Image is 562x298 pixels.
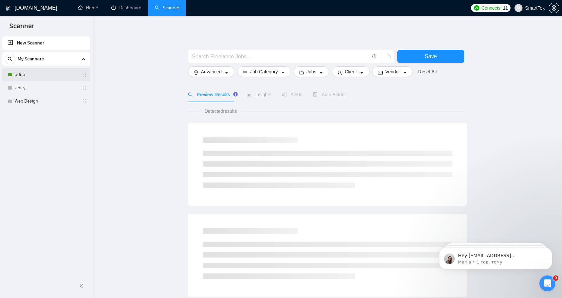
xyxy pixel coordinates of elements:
input: Search Freelance Jobs... [192,52,369,61]
a: searchScanner [155,5,179,11]
iframe: Intercom live chat [539,275,555,291]
a: dashboardDashboard [111,5,141,11]
span: double-left [79,282,86,289]
button: barsJob Categorycaret-down [237,66,291,77]
a: Web Design [15,95,78,108]
span: holder [82,99,87,104]
span: Advanced [201,68,222,75]
span: 11 [503,4,508,12]
span: search [5,57,15,61]
span: Client [345,68,357,75]
div: Tooltip anchor [233,91,238,97]
span: Connects: [482,4,502,12]
span: bars [243,70,247,75]
img: logo [6,3,10,14]
span: folder [299,70,304,75]
span: loading [385,54,391,60]
button: folderJobscaret-down [294,66,329,77]
span: info-circle [372,54,377,59]
button: Save [397,50,464,63]
button: search [5,54,15,64]
a: setting [549,5,559,11]
a: Unity [15,81,78,95]
span: Scanner [4,21,40,35]
span: notification [282,92,287,97]
span: caret-down [281,70,285,75]
span: holder [82,72,87,77]
button: userClientcaret-down [332,66,370,77]
span: search [188,92,193,97]
li: New Scanner [2,37,90,50]
span: user [337,70,342,75]
a: New Scanner [8,37,85,50]
span: Job Category [250,68,278,75]
span: Detected results [200,108,241,115]
span: setting [549,5,559,11]
a: homeHome [78,5,98,11]
span: holder [82,85,87,91]
a: Reset All [418,68,436,75]
span: caret-down [403,70,407,75]
span: idcard [378,70,383,75]
li: My Scanners [2,52,90,108]
span: My Scanners [18,52,44,66]
button: settingAdvancedcaret-down [188,66,234,77]
button: setting [549,3,559,13]
span: caret-down [224,70,229,75]
span: 9 [553,275,558,281]
a: odoo [15,68,78,81]
span: Preview Results [188,92,236,97]
span: caret-down [319,70,324,75]
span: caret-down [359,70,364,75]
span: Insights [246,92,271,97]
span: setting [194,70,198,75]
span: Save [425,52,437,60]
iframe: Intercom notifications повідомлення [429,234,562,280]
button: idcardVendorcaret-down [372,66,413,77]
span: Vendor [385,68,400,75]
span: Auto Bidder [313,92,346,97]
span: Jobs [307,68,317,75]
img: upwork-logo.png [474,5,479,11]
span: user [516,6,521,10]
span: robot [313,92,318,97]
span: Alerts [282,92,303,97]
span: area-chart [246,92,251,97]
